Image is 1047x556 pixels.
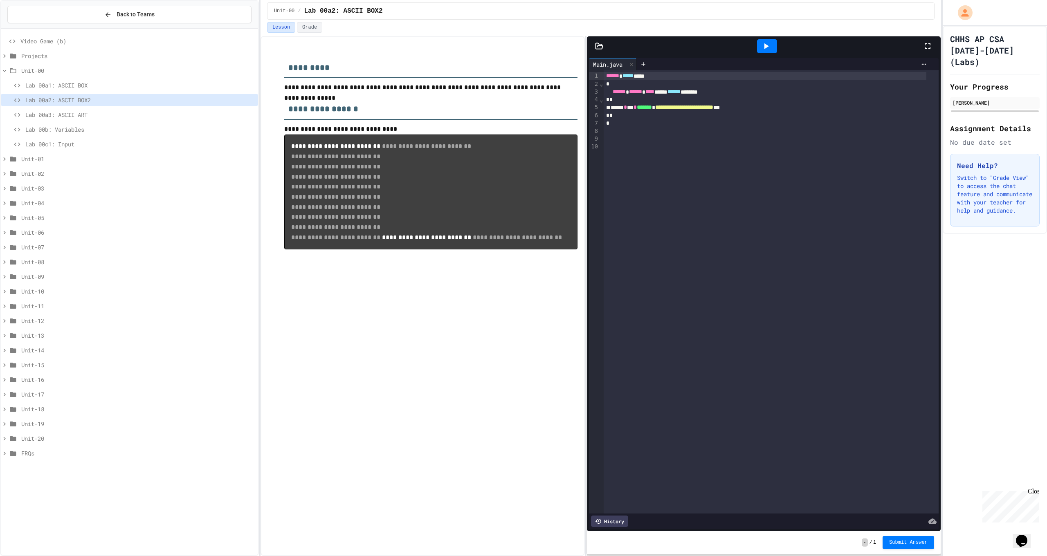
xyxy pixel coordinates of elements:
[274,8,294,14] span: Unit-00
[950,137,1040,147] div: No due date set
[25,140,255,148] span: Lab 00c1: Input
[589,127,599,135] div: 8
[21,434,255,443] span: Unit-20
[591,516,628,527] div: History
[950,123,1040,134] h2: Assignment Details
[25,110,255,119] span: Lab 00a3: ASCII ART
[25,96,255,104] span: Lab 00a2: ASCII BOX2
[25,125,255,134] span: Lab 00b: Variables
[589,103,599,112] div: 5
[21,66,255,75] span: Unit-00
[298,8,301,14] span: /
[21,199,255,207] span: Unit-04
[21,169,255,178] span: Unit-02
[21,390,255,399] span: Unit-17
[589,143,599,150] div: 10
[953,99,1037,106] div: [PERSON_NAME]
[21,449,255,457] span: FRQs
[889,539,928,546] span: Submit Answer
[304,6,383,16] span: Lab 00a2: ASCII BOX2
[589,88,599,96] div: 3
[21,258,255,266] span: Unit-08
[21,52,255,60] span: Projects
[21,228,255,237] span: Unit-06
[957,161,1033,170] h3: Need Help?
[950,33,1040,67] h1: CHHS AP CSA [DATE]-[DATE] (Labs)
[21,272,255,281] span: Unit-09
[599,96,603,103] span: Fold line
[949,3,975,22] div: My Account
[21,405,255,413] span: Unit-18
[599,81,603,87] span: Fold line
[589,72,599,80] div: 1
[21,346,255,354] span: Unit-14
[883,536,934,549] button: Submit Answer
[589,135,599,143] div: 9
[589,96,599,103] div: 4
[21,375,255,384] span: Unit-16
[21,243,255,251] span: Unit-07
[20,37,255,45] span: Video Game (b)
[7,6,252,23] button: Back to Teams
[1013,523,1039,548] iframe: chat widget
[21,213,255,222] span: Unit-05
[589,58,637,70] div: Main.java
[21,361,255,369] span: Unit-15
[589,60,627,69] div: Main.java
[21,316,255,325] span: Unit-12
[267,22,295,33] button: Lesson
[21,287,255,296] span: Unit-10
[870,539,872,546] span: /
[862,538,868,547] span: -
[979,488,1039,522] iframe: chat widget
[21,419,255,428] span: Unit-19
[589,119,599,127] div: 7
[589,112,599,119] div: 6
[957,174,1033,215] p: Switch to "Grade View" to access the chat feature and communicate with your teacher for help and ...
[3,3,56,52] div: Chat with us now!Close
[25,81,255,90] span: Lab 00a1: ASCII BOX
[21,184,255,193] span: Unit-03
[117,10,155,19] span: Back to Teams
[21,331,255,340] span: Unit-13
[873,539,876,546] span: 1
[21,155,255,163] span: Unit-01
[21,302,255,310] span: Unit-11
[589,80,599,88] div: 2
[950,81,1040,92] h2: Your Progress
[297,22,322,33] button: Grade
